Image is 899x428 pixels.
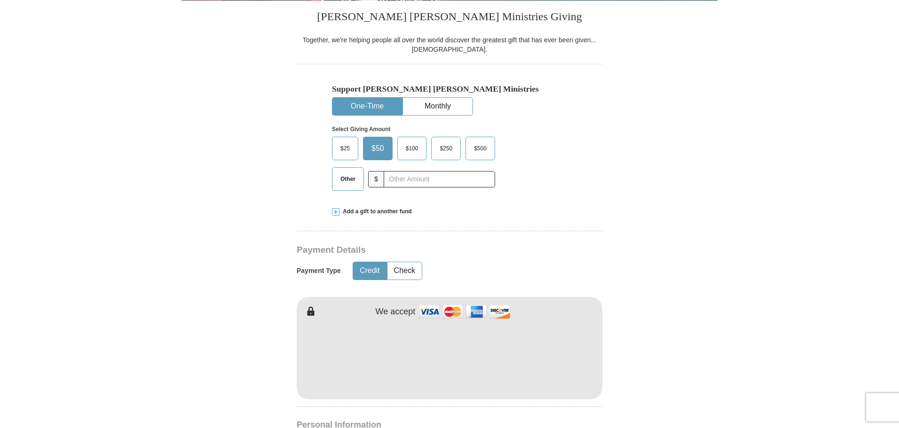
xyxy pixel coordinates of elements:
h3: Payment Details [297,245,536,256]
span: Other [336,172,360,186]
h3: [PERSON_NAME] [PERSON_NAME] Ministries Giving [297,0,602,35]
input: Other Amount [384,171,495,187]
span: $100 [401,141,423,156]
span: $25 [336,141,355,156]
button: Check [387,262,422,280]
button: One-Time [332,98,402,115]
button: Credit [353,262,386,280]
h5: Payment Type [297,267,341,275]
span: $250 [435,141,457,156]
span: Add a gift to another fund [339,208,412,216]
span: $ [368,171,384,187]
span: $50 [367,141,389,156]
h5: Support [PERSON_NAME] [PERSON_NAME] Ministries [332,84,567,94]
strong: Select Giving Amount [332,126,390,132]
span: $500 [469,141,491,156]
img: credit cards accepted [418,302,512,322]
h4: We accept [376,307,416,317]
div: Together, we're helping people all over the world discover the greatest gift that has ever been g... [297,35,602,54]
button: Monthly [403,98,473,115]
